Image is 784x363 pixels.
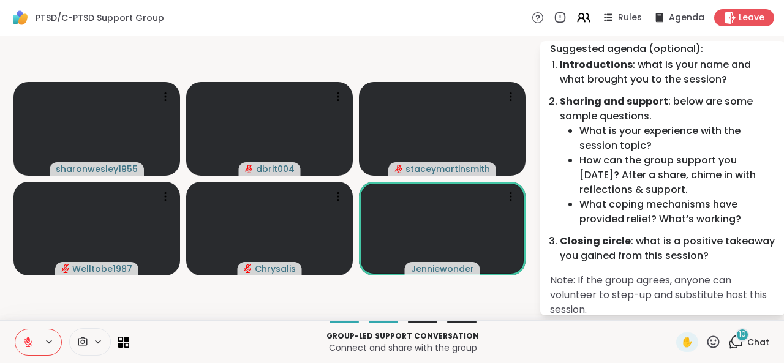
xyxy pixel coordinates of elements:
span: PTSD/C-PTSD Support Group [36,12,164,24]
b: Introductions [560,58,633,72]
span: Leave [739,12,764,24]
li: : what is your name and what brought you to the session? [560,58,775,87]
span: Welltobe1987 [72,263,132,275]
span: ✋ [681,335,693,350]
b: Sharing and support [560,94,668,108]
li: How can the group support you [DATE]? After a share, chime in with reflections & support. [579,153,775,197]
span: dbrit004 [256,163,295,175]
span: sharonwesley1955 [56,163,138,175]
span: audio-muted [394,165,403,173]
span: 10 [739,329,746,340]
span: staceymartinsmith [405,163,490,175]
span: Rules [618,12,642,24]
li: : what is a positive takeaway you gained from this session? [560,234,775,263]
li: What is your experience with the session topic? [579,124,775,153]
li: What coping mechanisms have provided relief? What‘s working? [579,197,775,226]
div: Suggested agenda (optional): [550,42,775,56]
b: Closing circle [560,234,631,248]
p: Connect and share with the group [137,342,669,354]
span: Jenniewonder [411,263,474,275]
img: ShareWell Logomark [10,7,31,28]
span: audio-muted [245,165,254,173]
span: audio-muted [244,264,252,273]
span: Agenda [669,12,704,24]
p: Group-led support conversation [137,331,669,342]
span: audio-muted [61,264,70,273]
p: Note: If the group agrees, anyone can volunteer to step-up and substitute host this session. [550,273,775,317]
li: : below are some sample questions. [560,94,775,226]
span: Chrysalis [255,263,296,275]
span: Chat [747,336,769,348]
